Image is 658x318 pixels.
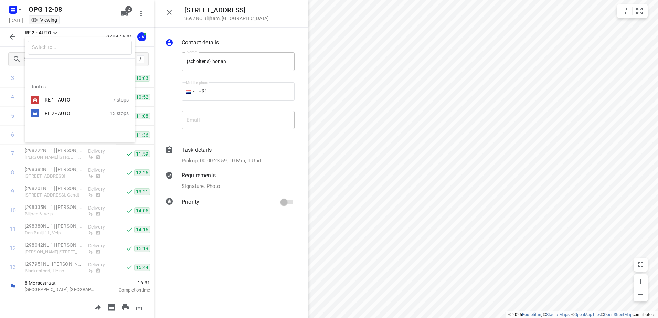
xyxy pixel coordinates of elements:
[45,97,103,103] div: RE 1 - AUTO
[28,41,132,55] input: Switch to...
[30,83,135,91] p: Routes
[110,110,129,116] div: 13 stops
[25,107,135,120] div: RE 2 - AUTO13 stops
[25,93,135,107] div: RE 1 - AUTO7 stops
[113,97,129,103] div: 7 stops
[45,110,103,116] div: RE 2 - AUTO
